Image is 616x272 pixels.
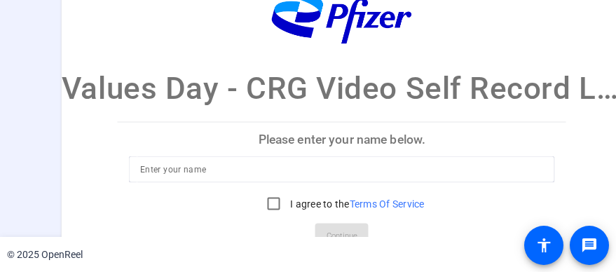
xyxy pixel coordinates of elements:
[7,247,83,262] div: © 2025 OpenReel
[350,198,425,209] a: Terms Of Service
[140,161,544,177] input: Enter your name
[118,122,566,156] p: Please enter your name below.
[535,237,552,254] mat-icon: accessibility
[581,237,598,254] mat-icon: message
[287,196,425,210] label: I agree to the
